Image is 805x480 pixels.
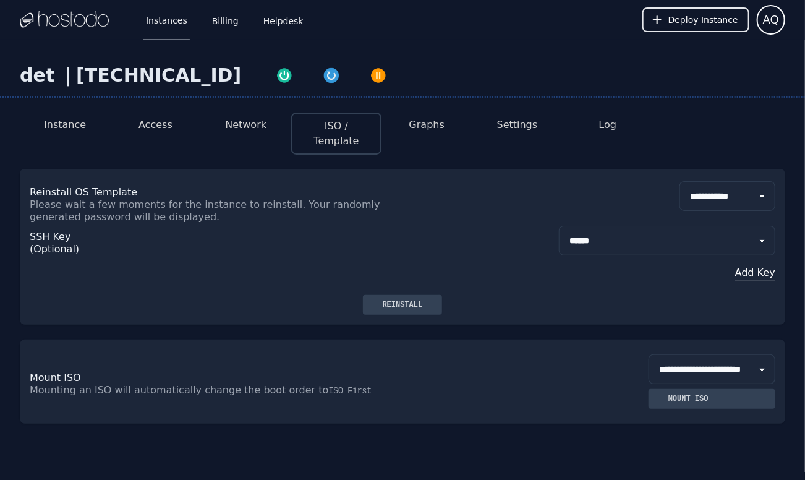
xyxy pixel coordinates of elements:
[355,64,402,84] button: Power Off
[30,231,77,255] p: SSH Key (Optional)
[302,119,370,148] button: ISO / Template
[20,11,109,29] img: Logo
[559,265,775,280] button: Add Key
[363,295,443,315] button: Reinstall
[308,64,355,84] button: Restart
[138,118,172,132] button: Access
[44,118,86,132] button: Instance
[649,389,775,409] button: Mount ISO
[373,300,433,310] div: Reinstall
[225,118,266,132] button: Network
[30,372,402,384] p: Mount ISO
[668,14,738,26] span: Deploy Instance
[59,64,76,87] div: |
[30,199,402,223] p: Please wait a few moments for the instance to reinstall. Your randomly generated password will be...
[261,64,308,84] button: Power On
[642,7,749,32] button: Deploy Instance
[30,384,402,396] p: Mounting an ISO will automatically change the boot order to
[599,118,617,132] button: Log
[20,64,59,87] div: det
[370,67,387,84] img: Power Off
[30,186,402,199] p: Reinstall OS Template
[658,394,718,404] div: Mount ISO
[763,11,779,28] span: AQ
[76,64,241,87] div: [TECHNICAL_ID]
[276,67,293,84] img: Power On
[323,67,340,84] img: Restart
[328,386,371,396] span: ISO First
[497,118,538,132] button: Settings
[409,118,445,132] button: Graphs
[757,5,785,35] button: User menu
